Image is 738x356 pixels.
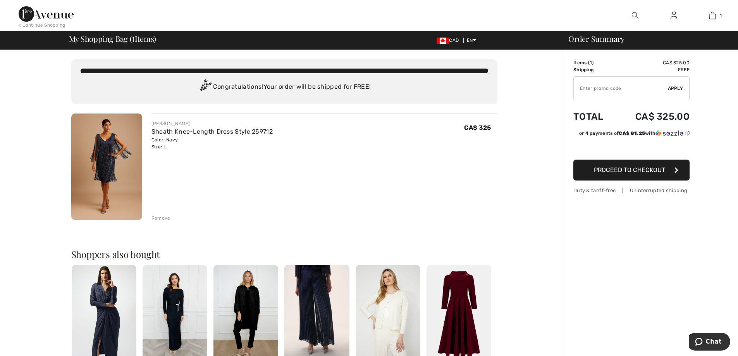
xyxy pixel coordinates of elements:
[437,38,462,43] span: CAD
[467,38,477,43] span: EN
[689,333,730,352] iframe: Opens a widget where you can chat to one of our agents
[664,11,683,21] a: Sign In
[132,33,135,43] span: 1
[19,6,74,22] img: 1ère Avenue
[655,130,683,137] img: Sezzle
[590,60,592,65] span: 1
[573,187,690,194] div: Duty & tariff-free | Uninterrupted shipping
[615,103,690,130] td: CA$ 325.00
[19,22,65,29] div: < Continue Shopping
[573,103,615,130] td: Total
[709,11,716,20] img: My Bag
[573,66,615,73] td: Shipping
[69,35,157,43] span: My Shopping Bag ( Items)
[615,66,690,73] td: Free
[71,249,497,259] h2: Shoppers also bought
[615,59,690,66] td: CA$ 325.00
[573,139,690,157] iframe: PayPal-paypal
[464,124,491,131] span: CA$ 325
[693,11,731,20] a: 1
[151,136,273,150] div: Color: Navy Size: L
[594,166,665,174] span: Proceed to Checkout
[151,120,273,127] div: [PERSON_NAME]
[720,12,722,19] span: 1
[619,131,645,136] span: CA$ 81.25
[632,11,638,20] img: search the website
[671,11,677,20] img: My Info
[579,130,690,137] div: or 4 payments of with
[668,85,683,92] span: Apply
[198,79,213,95] img: Congratulation2.svg
[573,160,690,181] button: Proceed to Checkout
[151,215,170,222] div: Remove
[573,130,690,139] div: or 4 payments ofCA$ 81.25withSezzle Click to learn more about Sezzle
[559,35,733,43] div: Order Summary
[71,114,142,220] img: Sheath Knee-Length Dress Style 259712
[573,59,615,66] td: Items ( )
[437,38,449,44] img: Canadian Dollar
[81,79,488,95] div: Congratulations! Your order will be shipped for FREE!
[151,128,273,135] a: Sheath Knee-Length Dress Style 259712
[574,77,668,100] input: Promo code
